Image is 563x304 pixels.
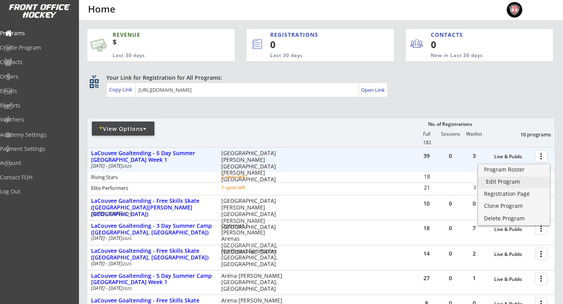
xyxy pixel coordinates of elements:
div: 2 spots left [221,174,272,179]
div: 10 [415,201,438,206]
div: 21 [415,185,438,190]
em: 2025 [122,286,132,291]
div: 3 [463,185,486,190]
div: LaCouvee Goaltending - 5 Day Summer Camp [GEOGRAPHIC_DATA] Week 1 [91,273,213,286]
div: 0 [439,275,462,281]
em: 2025 [122,211,132,216]
a: Registration Page [478,189,550,200]
div: LaCouvee Goaltending - Free Skills Skate ([GEOGRAPHIC_DATA], [GEOGRAPHIC_DATA]) [91,248,213,261]
div: 2 [463,251,486,256]
div: Live & Public [494,252,531,257]
div: 18 [415,225,438,231]
button: more_vert [535,273,547,285]
div: 0 [439,201,462,206]
div: 0 [463,201,486,206]
div: 39 [415,153,438,159]
em: 2025 [122,261,132,266]
div: 14 [415,251,438,256]
em: 2025 [122,163,132,169]
div: Edit Program [486,179,542,184]
button: more_vert [535,248,547,260]
div: REVENUE [113,31,199,39]
div: REGISTRATIONS [270,31,359,39]
div: Live & Public [494,277,531,282]
div: [DATE] - [DATE] [91,286,211,291]
em: 2025 [122,236,132,241]
div: LaCouvee Goaltending - 3 Day Summer Camp ([GEOGRAPHIC_DATA], [GEOGRAPHIC_DATA]) [91,223,213,236]
div: qr [89,74,99,79]
div: Registration Page [484,191,544,197]
div: 0 [439,251,462,256]
div: 10 programs [510,131,551,138]
a: Program Roster [478,165,550,176]
div: [DATE] - [DATE] [91,164,211,168]
div: Waitlist [462,131,486,137]
div: 27 [415,275,438,281]
button: more_vert [535,223,547,235]
div: Last 30 days [113,52,199,59]
div: [GEOGRAPHIC_DATA][PERSON_NAME] [GEOGRAPHIC_DATA][PERSON_NAME][GEOGRAPHIC_DATA] [221,150,283,183]
div: [GEOGRAPHIC_DATA][PERSON_NAME] [GEOGRAPHIC_DATA][PERSON_NAME][GEOGRAPHIC_DATA] [221,198,283,231]
div: 7 [463,225,486,231]
div: [DATE] - [DATE] [91,236,211,241]
div: [DATE] - [DATE] [91,211,211,216]
div: 0 [270,38,368,51]
div: 0 [439,225,462,231]
div: Rising Stars [91,175,211,180]
div: Clone Program [484,203,544,209]
div: LaCouvee Goaltending - Free Skills Skate ([GEOGRAPHIC_DATA][PERSON_NAME][GEOGRAPHIC_DATA]) [91,198,213,217]
div: Open Link [361,87,385,93]
div: Optimist / [PERSON_NAME] Arenas [GEOGRAPHIC_DATA], [GEOGRAPHIC_DATA] [221,223,283,256]
div: Full [415,131,438,137]
div: LaCouvee Goaltending - 5 Day Summer [GEOGRAPHIC_DATA] Week 1 [91,150,213,163]
div: 18 [415,174,438,179]
div: 182 [415,140,439,145]
div: Last 30 days [270,52,362,59]
div: Your Link for Registration for All Programs: [106,74,531,82]
div: [DATE] - [DATE] [91,261,211,266]
div: Delete Program [484,216,544,221]
div: No. of Registrations [426,122,474,127]
button: qr_code [88,78,100,89]
div: New in Last 30 days [431,52,517,59]
div: 3 [463,153,486,159]
div: Northeast Sportsplex [GEOGRAPHIC_DATA], [GEOGRAPHIC_DATA] [221,248,283,267]
a: Open Link [361,84,385,95]
div: View Options [92,125,154,133]
div: Aréna [PERSON_NAME] [GEOGRAPHIC_DATA], [GEOGRAPHIC_DATA] [221,273,283,292]
div: Elite Performers [91,186,211,191]
div: 1 spots left [221,185,272,190]
div: Copy Link [109,86,134,93]
div: Program Roster [484,167,544,172]
div: 1 [463,275,486,281]
div: Live & Public [494,227,531,232]
a: Edit Program [478,177,550,188]
div: Live & Public [494,154,531,159]
div: 0 [439,153,462,159]
div: 0 [431,38,479,51]
div: Sessions [439,131,462,137]
button: more_vert [535,150,547,162]
div: CONTACTS [431,31,466,39]
sup: $ [113,37,117,46]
